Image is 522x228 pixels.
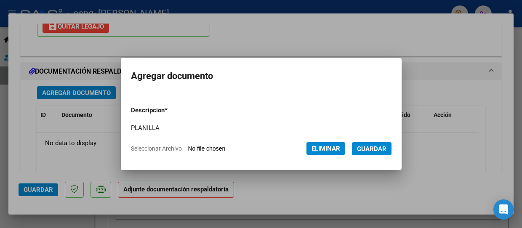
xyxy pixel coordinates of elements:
[357,145,386,153] span: Guardar
[493,199,514,220] div: Open Intercom Messenger
[306,142,345,155] button: Eliminar
[131,68,391,84] h2: Agregar documento
[131,106,209,115] p: Descripcion
[312,145,340,152] span: Eliminar
[352,142,391,155] button: Guardar
[131,145,182,152] span: Seleccionar Archivo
